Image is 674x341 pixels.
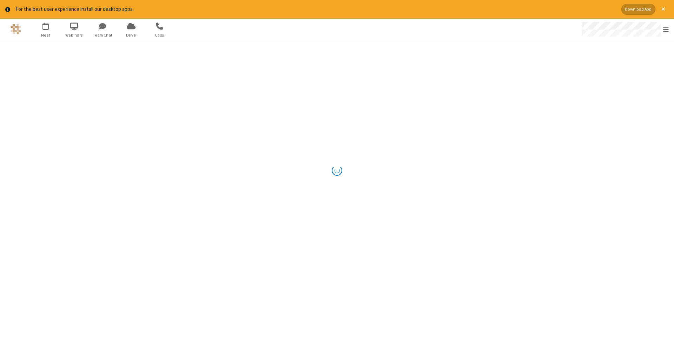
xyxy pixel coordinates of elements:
button: Download App [621,4,655,15]
span: Drive [118,32,144,38]
span: Webinars [61,32,87,38]
div: For the best user experience install our desktop apps. [15,5,616,13]
button: Close alert [658,4,669,15]
div: Open menu [575,19,674,40]
img: QA Selenium DO NOT DELETE OR CHANGE [11,24,21,34]
button: Logo [2,19,29,40]
span: Calls [146,32,173,38]
span: Meet [33,32,59,38]
span: Team Chat [90,32,116,38]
